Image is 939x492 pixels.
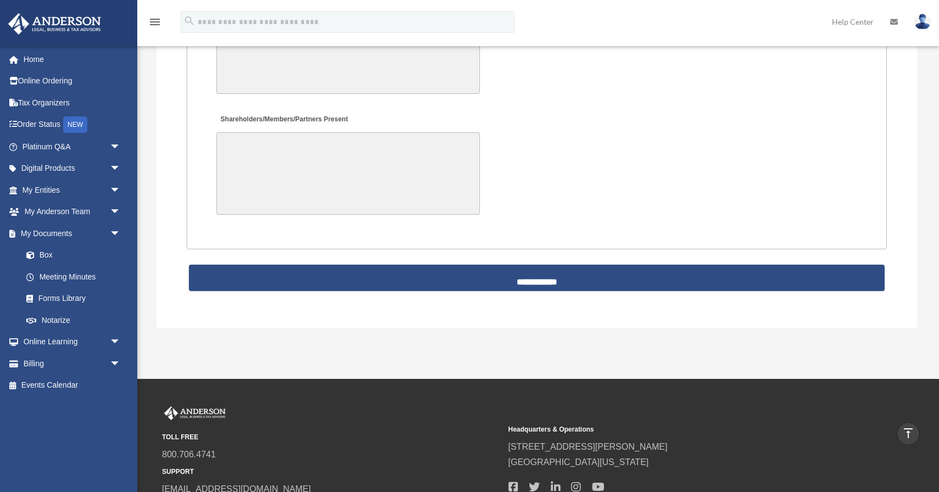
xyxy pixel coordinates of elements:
[508,424,847,435] small: Headquarters & Operations
[8,222,137,244] a: My Documentsarrow_drop_down
[15,266,132,288] a: Meeting Minutes
[110,179,132,202] span: arrow_drop_down
[148,19,161,29] a: menu
[162,406,228,421] img: Anderson Advisors Platinum Portal
[8,114,137,136] a: Order StatusNEW
[8,201,137,223] a: My Anderson Teamarrow_drop_down
[8,179,137,201] a: My Entitiesarrow_drop_down
[902,427,915,440] i: vertical_align_top
[5,13,104,35] img: Anderson Advisors Platinum Portal
[8,136,137,158] a: Platinum Q&Aarrow_drop_down
[148,15,161,29] i: menu
[8,92,137,114] a: Tax Organizers
[162,466,501,478] small: SUPPORT
[8,331,137,353] a: Online Learningarrow_drop_down
[110,158,132,180] span: arrow_drop_down
[8,353,137,374] a: Billingarrow_drop_down
[183,15,195,27] i: search
[162,432,501,443] small: TOLL FREE
[162,450,216,459] a: 800.706.4741
[110,136,132,158] span: arrow_drop_down
[8,70,137,92] a: Online Ordering
[897,422,920,445] a: vertical_align_top
[110,331,132,354] span: arrow_drop_down
[15,244,137,266] a: Box
[15,309,137,331] a: Notarize
[110,353,132,375] span: arrow_drop_down
[216,113,350,127] label: Shareholders/Members/Partners Present
[15,288,137,310] a: Forms Library
[63,116,87,133] div: NEW
[110,201,132,223] span: arrow_drop_down
[110,222,132,245] span: arrow_drop_down
[508,457,649,467] a: [GEOGRAPHIC_DATA][US_STATE]
[914,14,931,30] img: User Pic
[508,442,668,451] a: [STREET_ADDRESS][PERSON_NAME]
[8,374,137,396] a: Events Calendar
[8,158,137,180] a: Digital Productsarrow_drop_down
[8,48,137,70] a: Home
